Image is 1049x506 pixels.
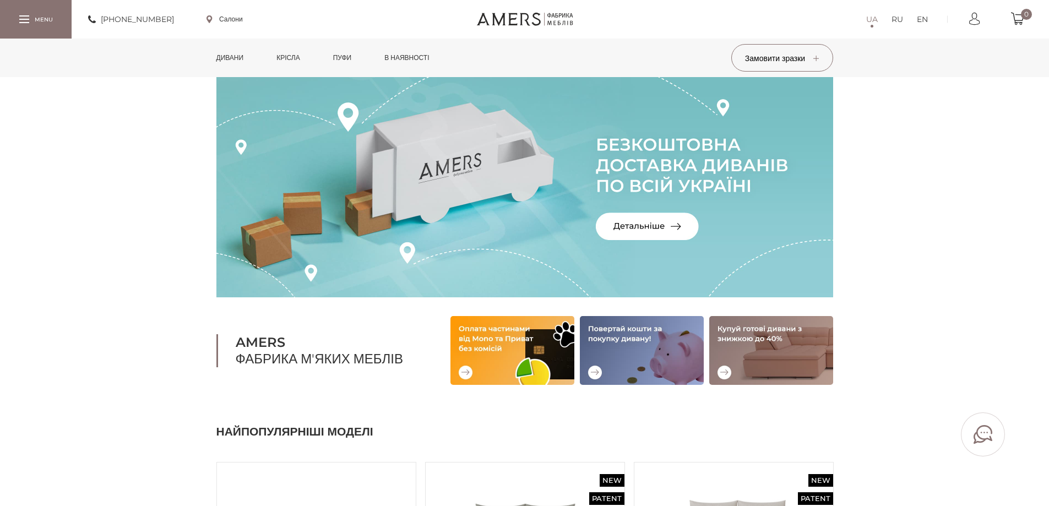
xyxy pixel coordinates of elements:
[206,14,243,24] a: Салони
[917,13,928,26] a: EN
[216,423,833,440] h2: Найпопулярніші моделі
[589,492,624,505] span: Patent
[1021,9,1032,20] span: 0
[745,53,819,63] span: Замовити зразки
[88,13,174,26] a: [PHONE_NUMBER]
[892,13,903,26] a: RU
[236,334,423,351] b: AMERS
[731,44,833,72] button: Замовити зразки
[325,39,360,77] a: Пуфи
[208,39,252,77] a: Дивани
[709,316,833,385] img: Купуй готові дивани зі знижкою до 40%
[216,334,423,367] h1: Фабрика м'яких меблів
[580,316,704,385] img: Повертай кошти за покупку дивану
[376,39,437,77] a: в наявності
[798,492,833,505] span: Patent
[268,39,308,77] a: Крісла
[450,316,574,385] img: Оплата частинами від Mono та Приват без комісій
[600,474,624,487] span: New
[808,474,833,487] span: New
[866,13,878,26] a: UA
